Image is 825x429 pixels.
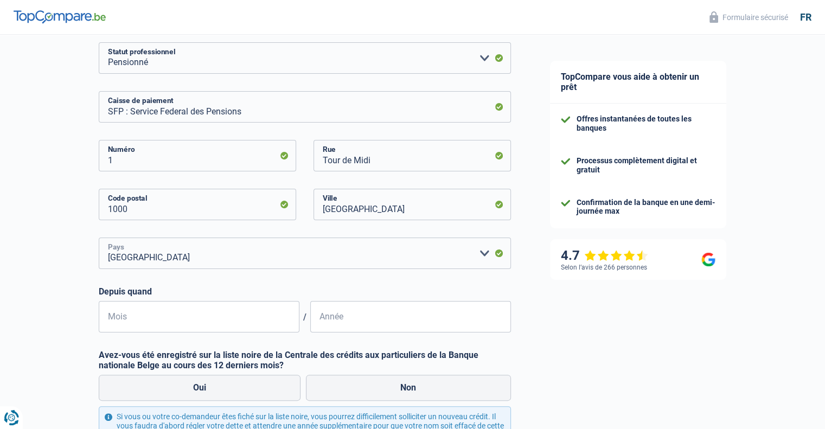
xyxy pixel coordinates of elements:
input: AAAA [310,301,511,332]
div: Processus complètement digital et gratuit [577,156,715,175]
label: Non [306,375,511,401]
span: / [299,312,310,322]
label: Avez-vous été enregistré sur la liste noire de la Centrale des crédits aux particuliers de la Ban... [99,350,511,370]
div: Selon l’avis de 266 personnes [561,264,647,271]
label: Depuis quand [99,286,511,297]
div: 4.7 [561,248,648,264]
button: Formulaire sécurisé [703,8,795,26]
div: Confirmation de la banque en une demi-journée max [577,198,715,216]
div: fr [800,11,811,23]
div: Offres instantanées de toutes les banques [577,114,715,133]
img: TopCompare Logo [14,10,106,23]
input: MM [99,301,299,332]
div: TopCompare vous aide à obtenir un prêt [550,61,726,104]
label: Oui [99,375,301,401]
